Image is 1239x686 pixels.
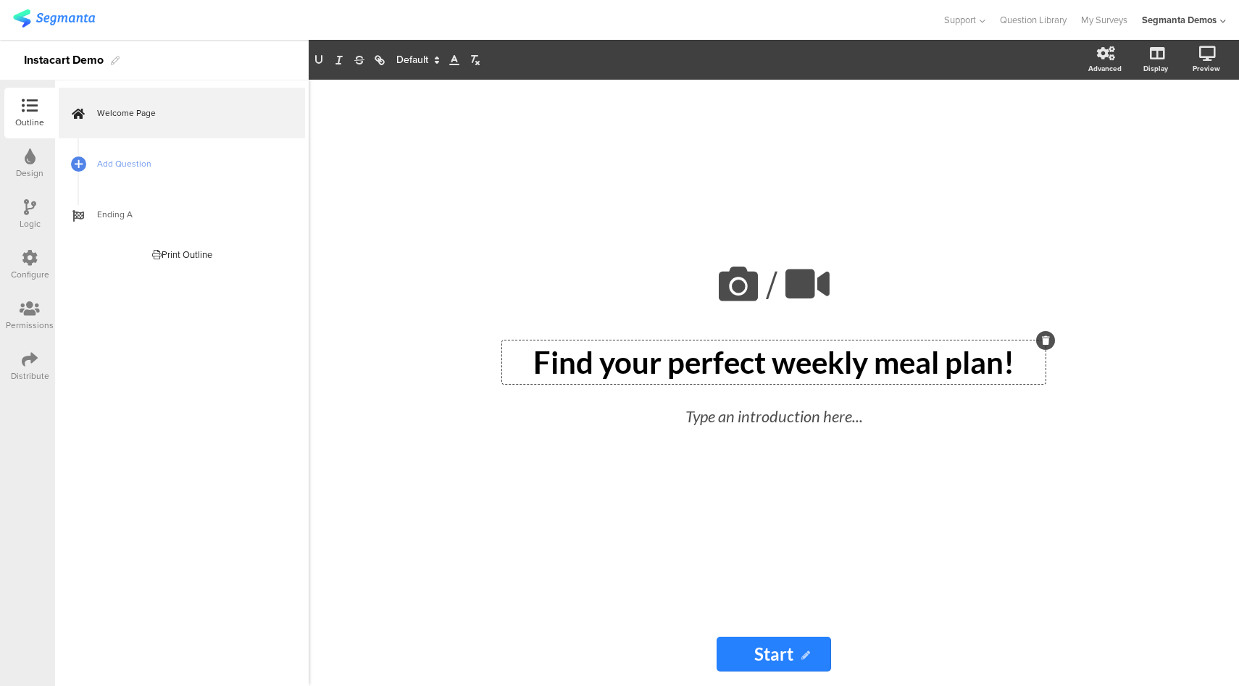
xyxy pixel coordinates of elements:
div: Outline [15,116,44,129]
span: Support [944,13,976,27]
a: Ending A [59,189,305,240]
div: Preview [1193,63,1220,74]
div: Logic [20,217,41,230]
div: Instacart Demo [24,49,104,72]
img: segmanta logo [13,9,95,28]
div: Type an introduction here... [520,404,1027,428]
div: Design [16,167,43,180]
div: Segmanta Demos [1142,13,1217,27]
span: Ending A [97,207,283,222]
span: Add Question [97,156,283,171]
div: Permissions [6,319,54,332]
div: Advanced [1088,63,1122,74]
span: Welcome Page [97,106,283,120]
span: / [766,256,777,314]
a: Welcome Page [59,88,305,138]
input: Start [717,637,831,672]
p: Find your perfect weekly meal plan! [506,344,1042,380]
div: Display [1143,63,1168,74]
div: Distribute [11,369,49,382]
div: Print Outline [152,248,212,262]
div: Configure [11,268,49,281]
